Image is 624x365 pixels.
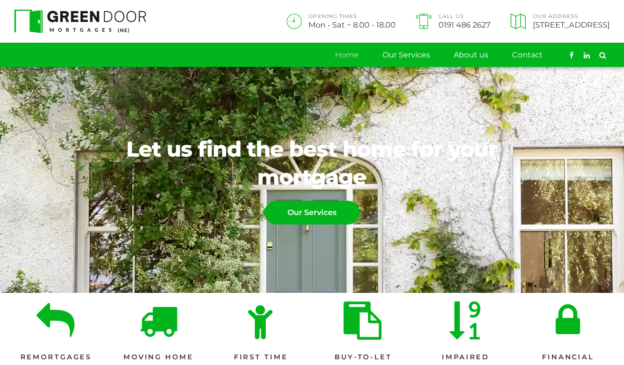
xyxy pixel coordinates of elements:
a: Home [335,43,359,67]
span: Moving Home [123,351,194,364]
span: Our Address [533,14,610,19]
span: Mon - Sat ~ 8.00 - 18.00 [308,21,396,28]
a: Our Services [382,43,430,67]
a: Contact [512,43,543,67]
span: OPENING TIMES [308,14,396,19]
a: Our Address[STREET_ADDRESS] [508,14,610,29]
span: Buy-to-let [335,351,392,364]
span: 0191 486 2627 [438,21,491,28]
a: About us [454,43,488,67]
span: [STREET_ADDRESS] [533,21,610,28]
span: Let us find the best home for your mortgage [113,135,511,191]
img: Green Door Mortgages North East [14,9,146,33]
span: Call Us [438,14,491,19]
span: Our Services [265,201,359,224]
a: Our Services [264,201,360,225]
a: Call Us0191 486 2627 [413,14,490,29]
span: Remortgages [20,351,92,364]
